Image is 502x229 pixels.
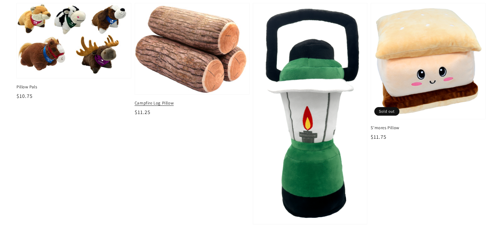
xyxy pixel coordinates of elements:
span: Campfire Log Pillow [135,100,250,106]
img: Pillow Pals [17,3,131,78]
span: Sold out [374,107,399,116]
img: Lantern Plush [253,3,367,224]
span: $10.75 [17,93,33,100]
span: $11.75 [371,133,386,140]
span: Pillow Pals [17,84,131,90]
span: $11.25 [135,109,151,116]
a: S'mores Pillow S'mores Pillow $11.75 [371,3,485,141]
img: S'mores Pillow [371,3,485,119]
span: S'mores Pillow [371,125,485,131]
a: Pillow Pals Pillow Pals $10.75 [17,3,131,100]
img: Campfire Log Pillow [133,2,251,96]
a: Campfire Log Pillow Campfire Log Pillow $11.25 [135,3,250,116]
